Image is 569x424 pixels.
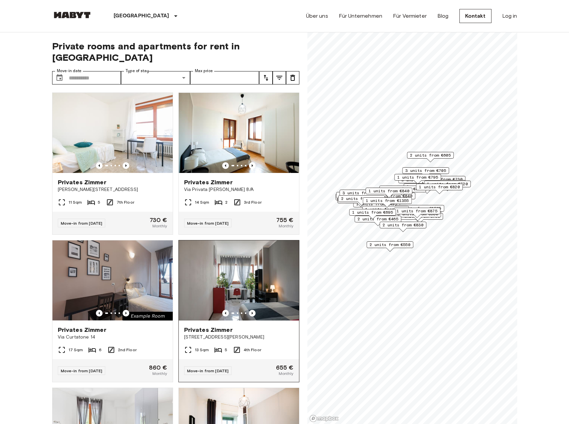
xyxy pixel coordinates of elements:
[379,186,426,196] div: Map marker
[68,347,83,353] span: 17 Sqm
[249,310,256,316] button: Previous image
[416,184,463,194] div: Map marker
[99,347,102,353] span: 6
[98,199,100,205] span: 5
[370,242,410,248] span: 2 units from €550
[286,71,299,84] button: tune
[382,186,423,192] span: 1 units from €850
[380,222,426,232] div: Map marker
[123,310,129,316] button: Previous image
[349,209,396,219] div: Map marker
[195,347,209,353] span: 13 Sqm
[397,174,438,180] span: 1 units from €795
[419,176,465,186] div: Map marker
[363,197,412,208] div: Map marker
[152,223,167,229] span: Monthly
[187,368,229,373] span: Move-in from [DATE]
[419,180,465,190] div: Map marker
[187,221,229,226] span: Move-in from [DATE]
[117,199,134,205] span: 7th Floor
[57,68,82,74] label: Move-in date
[222,162,229,169] button: Previous image
[358,216,398,222] span: 2 units from €465
[404,183,450,194] div: Map marker
[337,197,384,207] div: Map marker
[58,334,167,341] span: Via Curtatone 14
[410,152,451,158] span: 2 units from €605
[52,240,173,382] a: Marketing picture of unit IT-14-030-002-06HPrevious imagePrevious imagePrivates ZimmerVia Curtato...
[422,180,462,186] span: 1 units from €740
[259,71,273,84] button: tune
[126,68,149,74] label: Type of stay
[394,174,441,184] div: Map marker
[502,12,517,20] a: Log in
[339,12,382,20] a: Für Unternehmen
[61,368,103,373] span: Move-in from [DATE]
[352,209,393,215] span: 1 units from €695
[395,205,444,215] div: Map marker
[419,184,460,190] span: 1 units from €820
[58,186,167,193] span: [PERSON_NAME][STREET_ADDRESS]
[52,93,173,173] img: Marketing picture of unit IT-14-048-001-03H
[306,12,328,20] a: Über uns
[68,199,82,205] span: 11 Sqm
[114,12,169,20] p: [GEOGRAPHIC_DATA]
[184,178,233,186] span: Privates Zimmer
[279,223,293,229] span: Monthly
[397,208,437,214] span: 1 units from €875
[178,92,299,235] a: Marketing picture of unit IT-14-055-010-002HPrevious imagePrevious imagePrivates ZimmerVia Privat...
[195,68,213,74] label: Max price
[249,162,256,169] button: Previous image
[58,178,106,186] span: Privates Zimmer
[427,181,468,187] span: 1 units from €720
[184,186,294,193] span: Via Privata [PERSON_NAME] 8/A
[179,240,299,321] img: Marketing picture of unit IT-14-009-001-01H
[58,326,106,334] span: Privates Zimmer
[366,188,412,198] div: Map marker
[96,162,103,169] button: Previous image
[225,347,227,353] span: 5
[393,12,427,20] a: Für Vermieter
[273,71,286,84] button: tune
[369,188,409,194] span: 1 units from €840
[52,12,92,18] img: Habyt
[335,194,382,204] div: Map marker
[184,334,294,341] span: [STREET_ADDRESS][PERSON_NAME]
[118,347,137,353] span: 2nd Floor
[362,206,409,216] div: Map marker
[244,347,261,353] span: 4th Floor
[149,365,167,371] span: 860 €
[341,196,382,202] span: 2 units from €660
[123,162,129,169] button: Previous image
[225,199,228,205] span: 2
[150,217,167,223] span: 730 €
[279,371,293,377] span: Monthly
[179,93,299,173] img: Marketing picture of unit IT-14-055-010-002H
[52,240,173,321] img: Marketing picture of unit IT-14-030-002-06H
[52,92,173,235] a: Marketing picture of unit IT-14-048-001-03HPrevious imagePrevious imagePrivates Zimmer[PERSON_NAM...
[195,199,209,205] span: 14 Sqm
[459,9,491,23] a: Kontakt
[366,198,409,204] span: 1 units from €1355
[407,152,454,162] div: Map marker
[339,190,386,200] div: Map marker
[405,168,446,174] span: 3 units from €705
[53,71,66,84] button: Choose date
[244,199,262,205] span: 3rd Floor
[336,192,383,202] div: Map marker
[152,371,167,377] span: Monthly
[402,167,449,178] div: Map marker
[369,193,415,203] div: Map marker
[394,211,441,221] div: Map marker
[354,216,401,226] div: Map marker
[367,241,413,252] div: Map marker
[309,415,339,422] a: Mapbox logo
[222,310,229,316] button: Previous image
[339,192,380,198] span: 1 units from €695
[52,40,299,63] span: Private rooms and apartments for rent in [GEOGRAPHIC_DATA]
[383,222,423,228] span: 2 units from €830
[61,221,103,226] span: Move-in from [DATE]
[178,240,299,382] a: Marketing picture of unit IT-14-009-001-01HPrevious imagePrevious imagePrivates Zimmer[STREET_ADD...
[276,217,294,223] span: 755 €
[96,310,103,316] button: Previous image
